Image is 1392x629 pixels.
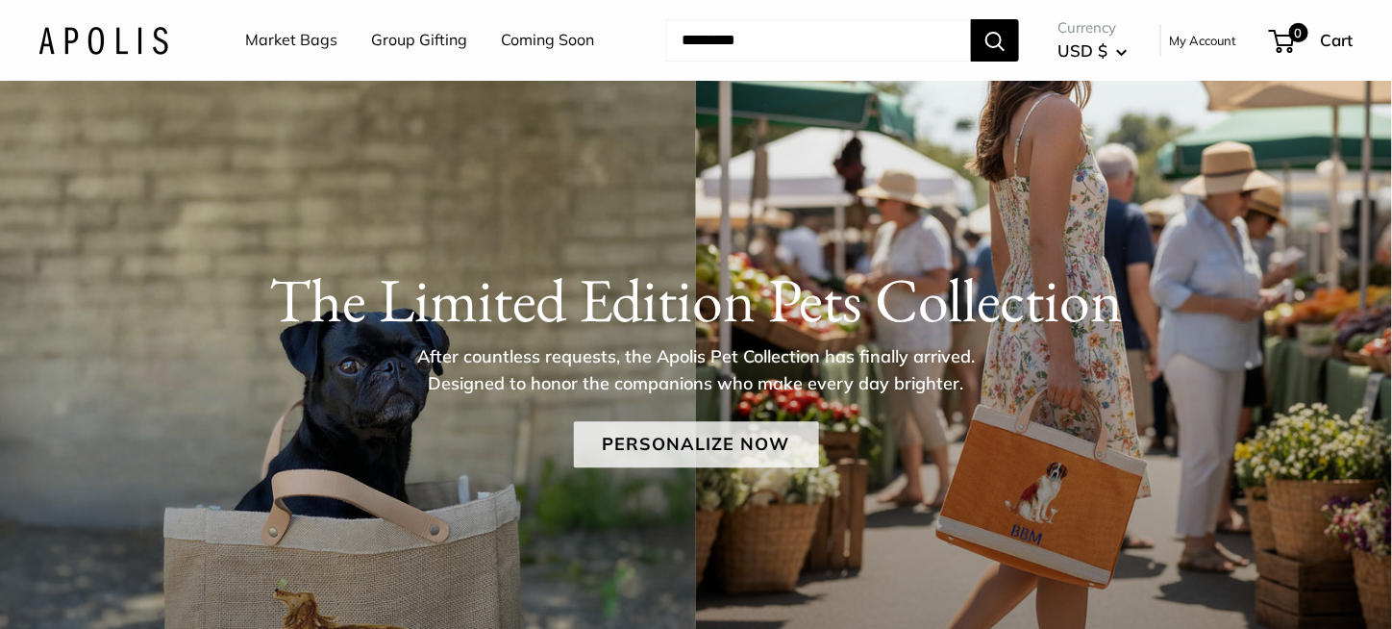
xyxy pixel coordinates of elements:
[574,421,819,467] a: Personalize Now
[1271,25,1354,56] a: 0 Cart
[38,264,1354,337] h1: The Limited Edition Pets Collection
[501,26,594,55] a: Coming Soon
[245,26,337,55] a: Market Bags
[38,26,168,54] img: Apolis
[971,19,1019,62] button: Search
[384,343,1008,397] p: After countless requests, the Apolis Pet Collection has finally arrived. Designed to honor the co...
[1289,23,1308,42] span: 0
[1057,36,1128,66] button: USD $
[1057,14,1128,41] span: Currency
[1169,29,1237,52] a: My Account
[371,26,467,55] a: Group Gifting
[15,556,206,614] iframe: Sign Up via Text for Offers
[666,19,971,62] input: Search...
[1321,30,1354,50] span: Cart
[1057,40,1107,61] span: USD $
